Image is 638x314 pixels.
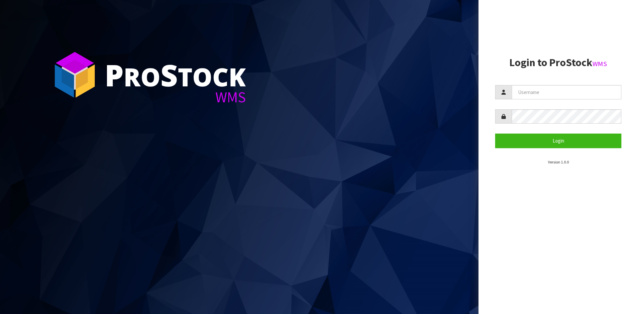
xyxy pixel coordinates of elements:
[512,85,621,99] input: Username
[105,90,246,105] div: WMS
[105,60,246,90] div: ro tock
[50,50,100,100] img: ProStock Cube
[548,159,569,164] small: Version 1.0.0
[495,134,621,148] button: Login
[105,54,124,95] span: P
[160,54,178,95] span: S
[592,59,607,68] small: WMS
[495,57,621,68] h2: Login to ProStock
